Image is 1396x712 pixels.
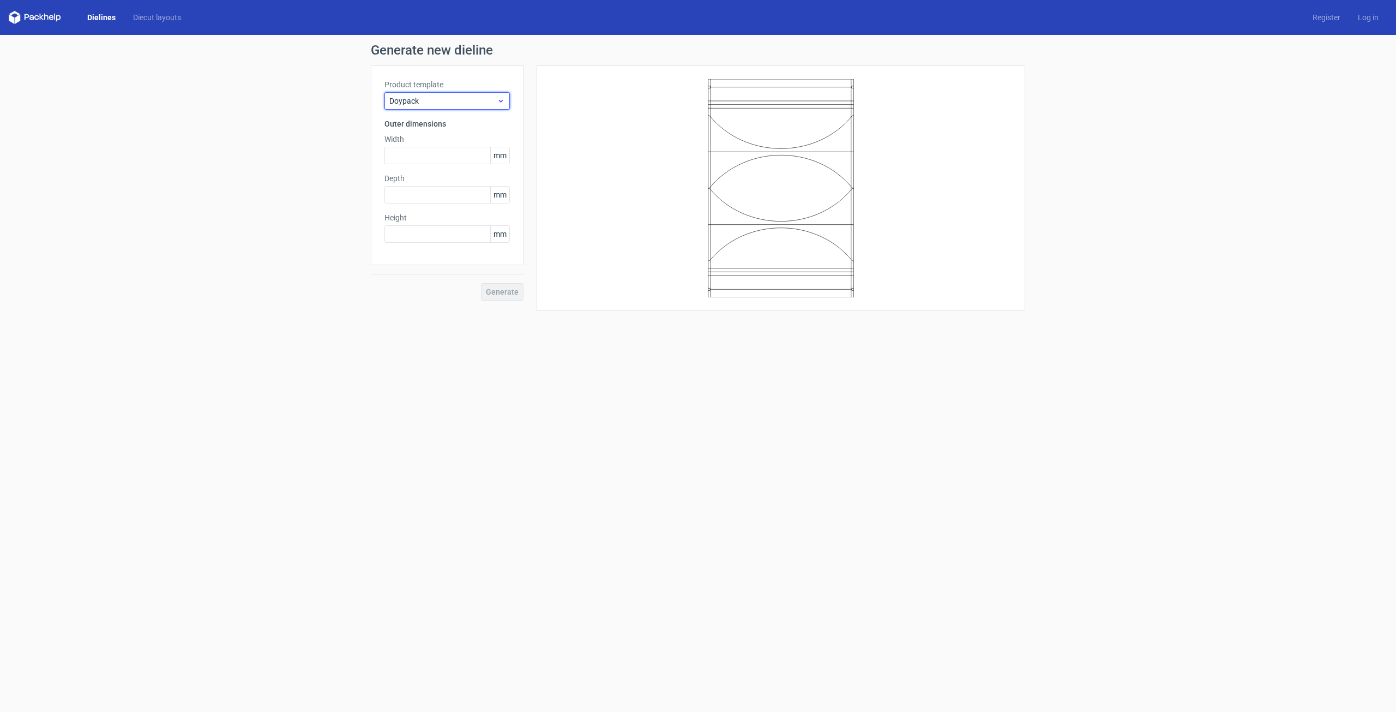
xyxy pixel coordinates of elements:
[490,187,509,203] span: mm
[1349,12,1387,23] a: Log in
[124,12,190,23] a: Diecut layouts
[79,12,124,23] a: Dielines
[384,118,510,129] h3: Outer dimensions
[384,173,510,184] label: Depth
[1304,12,1349,23] a: Register
[384,212,510,223] label: Height
[490,226,509,242] span: mm
[371,44,1025,57] h1: Generate new dieline
[384,134,510,145] label: Width
[384,79,510,90] label: Product template
[389,95,497,106] span: Doypack
[490,147,509,164] span: mm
